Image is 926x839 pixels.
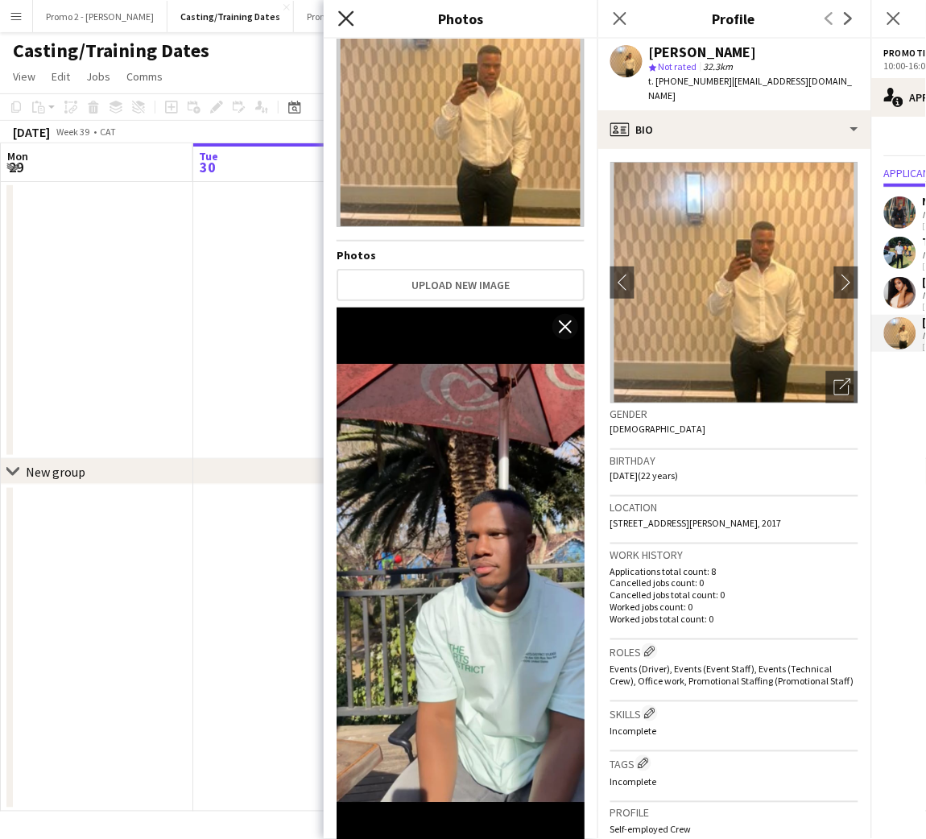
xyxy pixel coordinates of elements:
[597,8,871,29] h3: Profile
[45,66,76,87] a: Edit
[126,69,163,84] span: Comms
[649,45,757,60] div: [PERSON_NAME]
[167,1,294,32] button: Casting/Training Dates
[610,469,679,481] span: [DATE] (22 years)
[597,110,871,149] div: Bio
[610,601,858,614] p: Worked jobs count: 0
[610,725,858,738] p: Incomplete
[610,614,858,626] p: Worked jobs total count: 0
[610,824,858,836] p: Self-employed Crew
[52,69,70,84] span: Edit
[200,149,219,163] span: Tue
[610,500,858,515] h3: Location
[294,1,382,32] button: Promo 1 - Faith
[610,589,858,601] p: Cancelled jobs total count: 0
[610,663,854,688] span: Events (Driver), Events (Event Staff), Events (Technical Crew), Office work, Promotional Staffing...
[610,705,858,722] h3: Skills
[826,371,858,403] div: Open photos pop-in
[610,643,858,660] h3: Roles
[610,776,858,788] p: Incomplete
[13,69,35,84] span: View
[197,158,219,176] span: 30
[610,453,858,468] h3: Birthday
[80,66,117,87] a: Jobs
[659,60,697,72] span: Not rated
[610,162,858,403] img: Crew avatar or photo
[337,269,585,301] button: Upload new image
[13,124,50,140] div: [DATE]
[337,248,585,262] h4: Photos
[5,158,28,176] span: 29
[100,126,116,138] div: CAT
[86,69,110,84] span: Jobs
[13,39,209,63] h1: Casting/Training Dates
[26,464,85,480] div: New group
[610,548,858,562] h3: Work history
[610,806,858,820] h3: Profile
[649,75,733,87] span: t. [PHONE_NUMBER]
[610,407,858,421] h3: Gender
[610,423,706,435] span: [DEMOGRAPHIC_DATA]
[324,8,597,29] h3: Photos
[7,149,28,163] span: Mon
[610,755,858,772] h3: Tags
[53,126,93,138] span: Week 39
[610,565,858,577] p: Applications total count: 8
[610,517,782,529] span: [STREET_ADDRESS][PERSON_NAME], 2017
[701,60,737,72] span: 32.3km
[120,66,169,87] a: Comms
[33,1,167,32] button: Promo 2 - [PERSON_NAME]
[649,75,853,101] span: | [EMAIL_ADDRESS][DOMAIN_NAME]
[610,577,858,589] p: Cancelled jobs count: 0
[6,66,42,87] a: View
